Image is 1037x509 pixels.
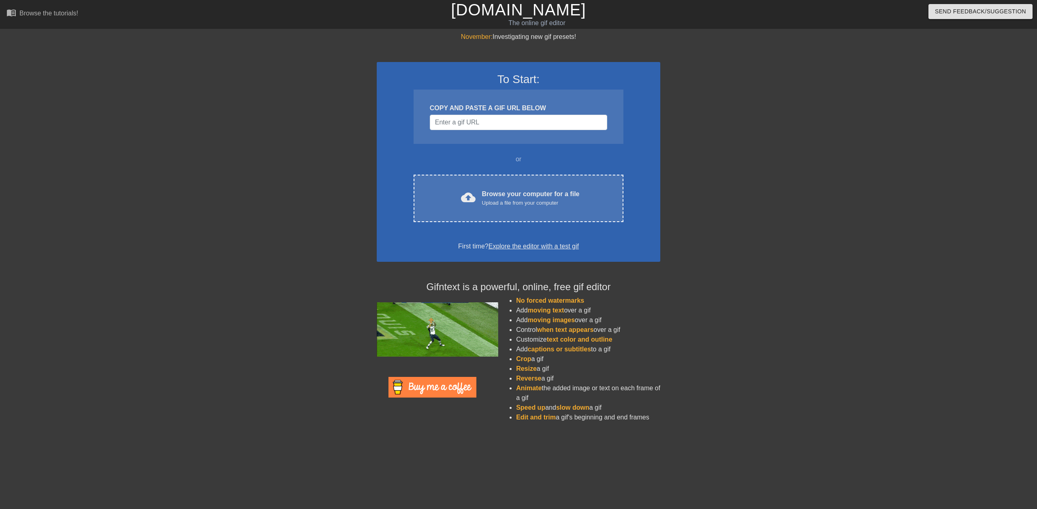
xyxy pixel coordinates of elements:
[516,355,531,362] span: Crop
[516,315,660,325] li: Add over a gif
[6,8,78,20] a: Browse the tutorials!
[398,154,639,164] div: or
[935,6,1026,17] span: Send Feedback/Suggestion
[377,32,660,42] div: Investigating new gif presets!
[451,1,586,19] a: [DOMAIN_NAME]
[537,326,594,333] span: when text appears
[556,404,589,411] span: slow down
[430,115,607,130] input: Username
[516,354,660,364] li: a gif
[387,73,650,86] h3: To Start:
[516,375,541,382] span: Reverse
[516,385,542,391] span: Animate
[516,344,660,354] li: Add to a gif
[516,335,660,344] li: Customize
[516,404,545,411] span: Speed up
[482,199,580,207] div: Upload a file from your computer
[350,18,724,28] div: The online gif editor
[516,403,660,413] li: and a gif
[461,33,493,40] span: November:
[516,325,660,335] li: Control over a gif
[528,307,564,314] span: moving text
[461,190,476,205] span: cloud_upload
[430,103,607,113] div: COPY AND PASTE A GIF URL BELOW
[528,317,575,323] span: moving images
[516,413,660,422] li: a gif's beginning and end frames
[516,306,660,315] li: Add over a gif
[516,297,584,304] span: No forced watermarks
[928,4,1033,19] button: Send Feedback/Suggestion
[516,414,556,421] span: Edit and trim
[388,377,476,398] img: Buy Me A Coffee
[19,10,78,17] div: Browse the tutorials!
[528,346,591,353] span: captions or subtitles
[377,302,498,357] img: football_small.gif
[387,242,650,251] div: First time?
[516,374,660,383] li: a gif
[516,364,660,374] li: a gif
[489,243,579,250] a: Explore the editor with a test gif
[6,8,16,17] span: menu_book
[547,336,612,343] span: text color and outline
[516,365,537,372] span: Resize
[377,281,660,293] h4: Gifntext is a powerful, online, free gif editor
[482,189,580,207] div: Browse your computer for a file
[516,383,660,403] li: the added image or text on each frame of a gif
